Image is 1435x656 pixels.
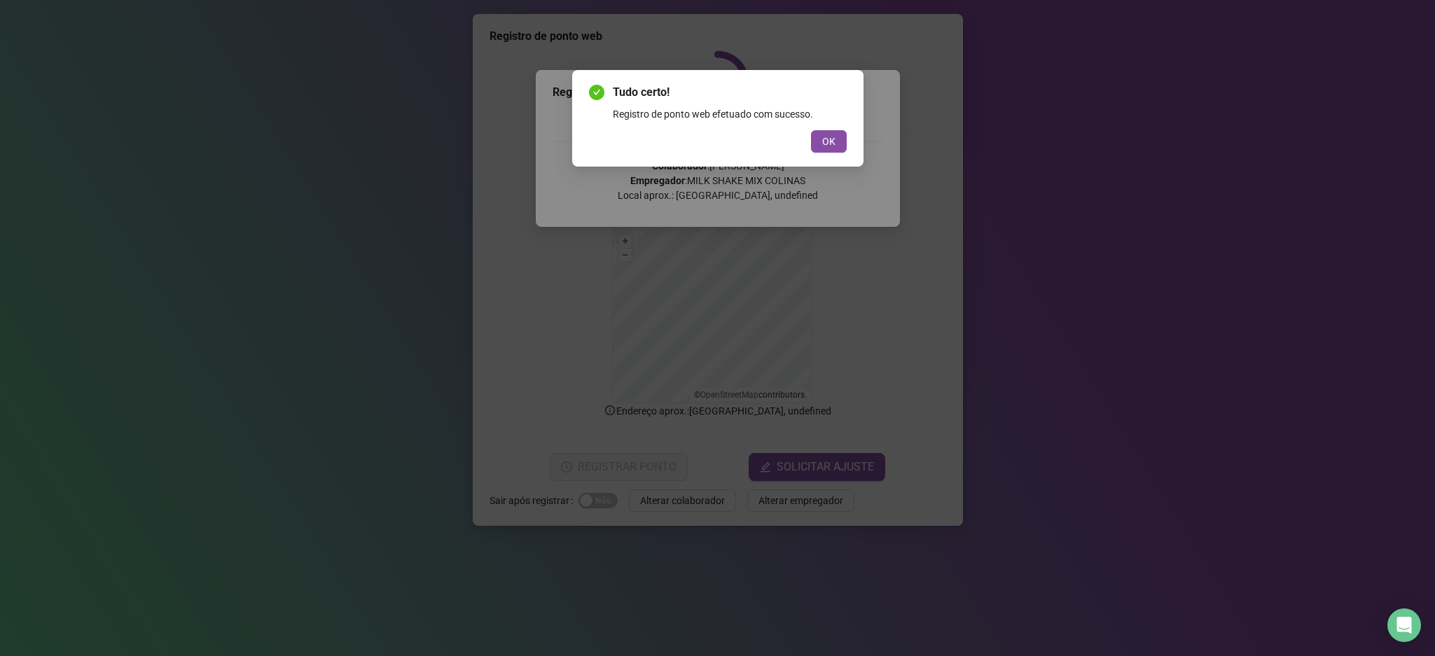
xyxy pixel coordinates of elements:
div: Open Intercom Messenger [1387,608,1421,642]
button: OK [811,130,847,153]
div: Registro de ponto web efetuado com sucesso. [613,106,847,122]
span: check-circle [589,85,604,100]
span: Tudo certo! [613,84,847,101]
span: OK [822,134,836,149]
